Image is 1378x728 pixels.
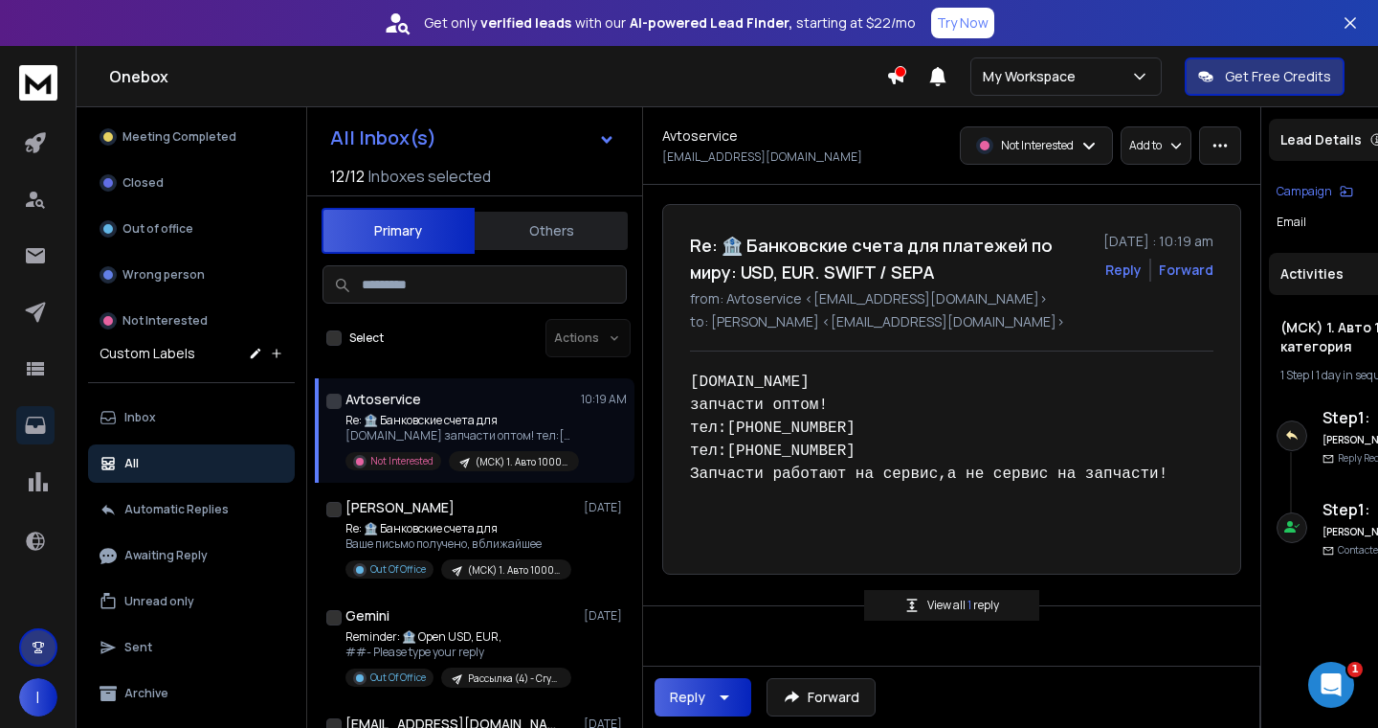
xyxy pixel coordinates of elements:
[122,267,205,283] p: Wrong person
[690,289,1213,308] p: from: Avtoservice <[EMAIL_ADDRESS][DOMAIN_NAME]>
[122,129,236,145] p: Meeting Completed
[468,671,560,686] p: Рассылка (4) - Crypto (company)
[88,164,295,202] button: Closed
[345,606,389,626] h1: Gemini
[345,498,455,517] h1: [PERSON_NAME]
[1277,215,1306,230] p: Email
[315,119,631,157] button: All Inbox(s)
[937,13,989,33] p: Try Now
[88,536,295,575] button: Awaiting Reply
[370,454,433,468] p: Not Interested
[1103,232,1213,251] p: [DATE] : 10:19 am
[124,410,156,425] p: Inbox
[322,208,475,254] button: Primary
[88,398,295,437] button: Inbox
[124,686,168,701] p: Archive
[983,67,1083,86] p: My Workspace
[1225,67,1331,86] p: Get Free Credits
[480,13,571,33] strong: verified leads
[345,536,571,552] p: Ваше письмо получено, в ближайшее
[100,344,195,363] h3: Custom Labels
[662,126,738,146] h1: Avtoservice
[124,594,194,609] p: Unread only
[88,256,295,294] button: Wrong person
[967,597,973,613] span: 1
[1347,662,1363,677] span: 1
[345,390,421,409] h1: Avtoservice
[670,688,705,707] div: Reply
[767,678,876,717] button: Forward
[88,628,295,667] button: Sent
[345,413,575,428] p: Re: 🏦 Банковские счета для
[19,678,57,717] button: I
[122,175,164,191] p: Closed
[124,640,152,655] p: Sent
[345,645,571,660] p: ##- Please type your reply
[370,671,426,685] p: Out Of Office
[88,674,295,713] button: Archive
[690,232,1092,285] h1: Re: 🏦 Банковские счета для платежей по миру: USD, EUR. SWIFT / SEPA
[88,490,295,529] button: Automatic Replies
[124,502,229,517] p: Automatic Replies
[88,118,295,156] button: Meeting Completed
[122,221,193,237] p: Out of office
[927,598,999,613] p: View all reply
[424,13,916,33] p: Get only with our starting at $22/mo
[124,548,208,563] p: Awaiting Reply
[931,8,994,38] button: Try Now
[345,629,571,645] p: Reminder: 🏦 Open USD, EUR,
[655,678,751,717] button: Reply
[690,312,1213,331] p: to: [PERSON_NAME] <[EMAIL_ADDRESS][DOMAIN_NAME]>
[345,428,575,444] p: [DOMAIN_NAME] запчасти оптом! тел:[PHONE_NUMBER] тел:[PHONE_NUMBER] Запчасти работают на сервис,а
[349,330,384,346] label: Select
[1277,184,1332,199] p: Campaign
[690,371,1198,486] pre: [DOMAIN_NAME] запчасти оптом! тел:[PHONE_NUMBER] тел:[PHONE_NUMBER] Запчасти работают на сервис,а...
[584,608,627,624] p: [DATE]
[1280,367,1309,383] span: 1 Step
[122,313,208,329] p: Not Interested
[584,500,627,515] p: [DATE]
[662,149,862,165] p: [EMAIL_ADDRESS][DOMAIN_NAME]
[1159,261,1213,280] div: Forward
[1105,261,1142,280] button: Reply
[630,13,792,33] strong: AI-powered Lead Finder,
[1001,138,1074,153] p: Not Interested
[1280,130,1362,149] p: Lead Details
[1308,662,1354,708] iframe: Intercom live chat
[476,455,567,469] p: (МСК) 1. Авто 1000 - 3 категория
[330,165,365,188] span: 12 / 12
[1277,184,1353,199] button: Campaign
[88,210,295,248] button: Out of office
[88,444,295,483] button: All
[468,563,560,578] p: (МСК) 1. Авто 1000 - 3 категория
[1129,138,1162,153] p: Add to
[475,210,628,252] button: Others
[370,562,426,577] p: Out Of Office
[19,65,57,101] img: logo
[368,165,491,188] h3: Inboxes selected
[109,65,886,88] h1: Onebox
[581,392,627,407] p: 10:19 AM
[88,582,295,621] button: Unread only
[1185,57,1345,96] button: Get Free Credits
[124,456,139,471] p: All
[330,128,436,148] h1: All Inbox(s)
[88,302,295,340] button: Not Interested
[345,521,571,536] p: Re: 🏦 Банковские счета для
